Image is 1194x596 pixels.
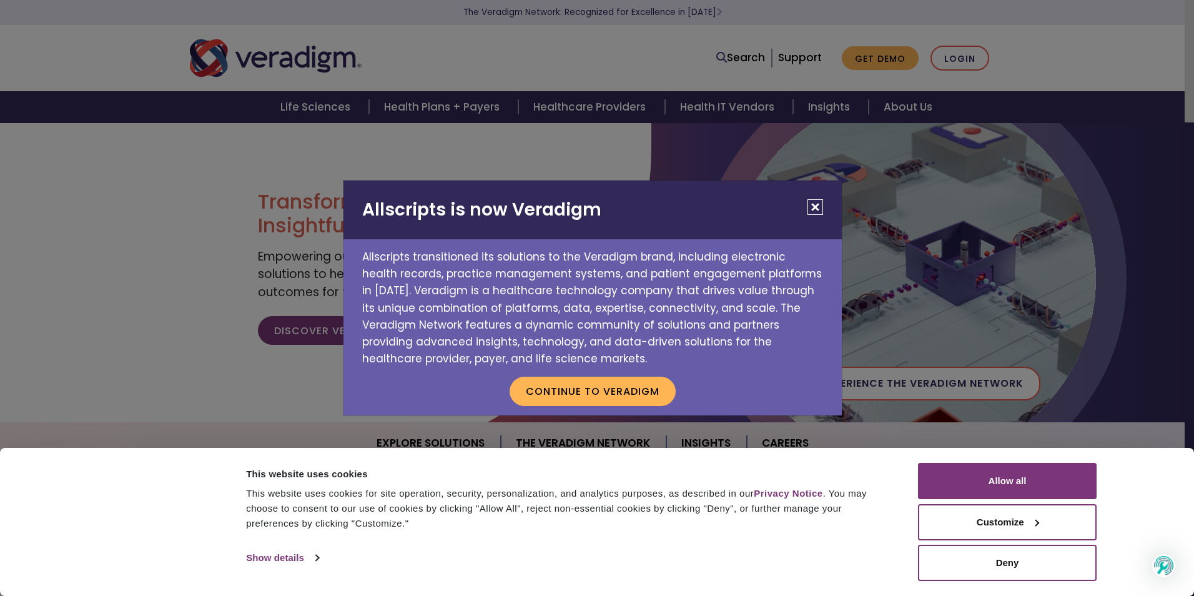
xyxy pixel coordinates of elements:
[246,549,318,567] a: Show details
[343,181,842,239] h2: Allscripts is now Veradigm
[918,545,1097,581] button: Deny
[246,467,890,482] div: This website uses cookies
[510,377,676,405] button: Continue to Veradigm
[343,239,842,367] p: Allscripts transitioned its solutions to the Veradigm brand, including electronic health records,...
[807,199,823,215] button: Close
[754,488,822,499] a: Privacy Notice
[246,486,890,531] div: This website uses cookies for site operation, security, personalization, and analytics purposes, ...
[918,463,1097,499] button: Allow all
[918,504,1097,540] button: Customize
